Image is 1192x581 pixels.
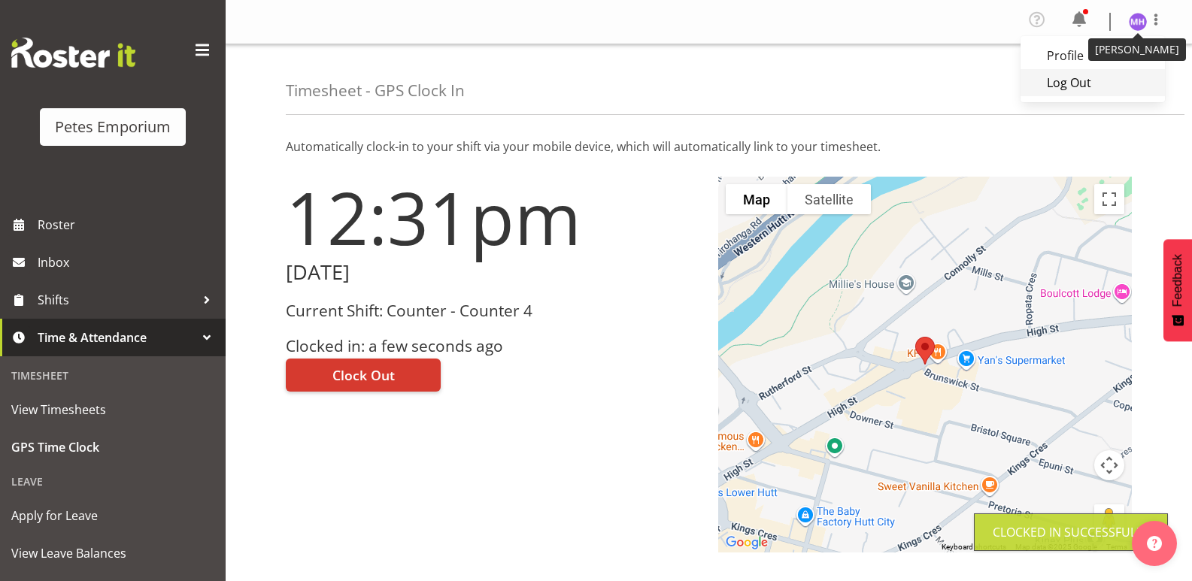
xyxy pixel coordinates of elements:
span: View Timesheets [11,398,214,421]
span: Clock Out [332,365,395,385]
img: mackenzie-halford4471.jpg [1129,13,1147,31]
a: View Timesheets [4,391,222,428]
button: Show street map [726,184,787,214]
p: Automatically clock-in to your shift via your mobile device, which will automatically link to you... [286,138,1132,156]
button: Drag Pegman onto the map to open Street View [1094,504,1124,534]
button: Toggle fullscreen view [1094,184,1124,214]
button: Show satellite imagery [787,184,871,214]
a: Log Out [1021,69,1165,96]
span: GPS Time Clock [11,436,214,458]
img: help-xxl-2.png [1147,536,1162,551]
span: Roster [38,213,218,236]
h2: [DATE] [286,261,700,284]
button: Keyboard shortcuts [942,542,1006,552]
span: Shifts [38,289,196,311]
span: View Leave Balances [11,542,214,564]
img: Rosterit website logo [11,38,135,68]
h3: Clocked in: a few seconds ago [286,337,700,355]
div: Clocked in Successfully [993,523,1149,541]
h4: Timesheet - GPS Clock In [286,82,465,99]
div: Timesheet [4,360,222,391]
img: Google [722,533,772,552]
a: GPS Time Clock [4,428,222,466]
button: Clock Out [286,359,441,392]
a: Profile [1021,42,1165,69]
div: Petes Emporium [55,116,171,138]
h1: 12:31pm [286,177,700,258]
a: View Leave Balances [4,534,222,572]
div: Leave [4,466,222,497]
h3: Current Shift: Counter - Counter 4 [286,302,700,319]
span: Apply for Leave [11,504,214,527]
span: Inbox [38,251,218,274]
span: Time & Attendance [38,326,196,349]
a: Apply for Leave [4,497,222,534]
button: Map camera controls [1094,450,1124,480]
button: Feedback - Show survey [1163,239,1192,341]
a: Open this area in Google Maps (opens a new window) [722,533,772,552]
span: Feedback [1171,254,1184,307]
